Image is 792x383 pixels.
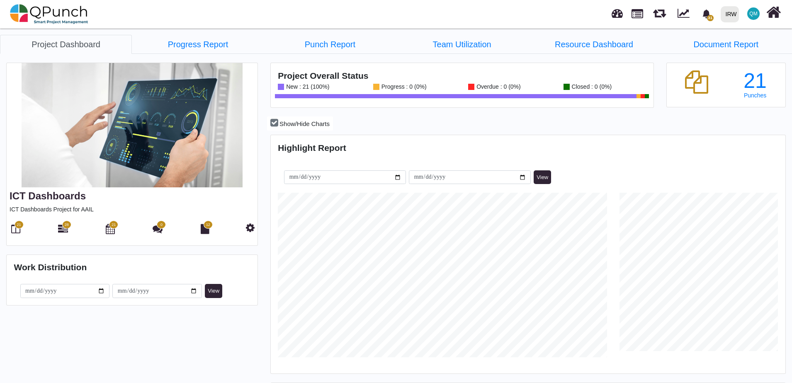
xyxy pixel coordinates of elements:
[632,5,643,18] span: Projects
[279,120,330,127] span: Show/Hide Charts
[160,222,163,228] span: 0
[697,0,717,27] a: bell fill31
[612,5,623,17] span: Dashboard
[10,190,86,201] a: ICT Dashboards
[766,5,781,20] i: Home
[206,222,210,228] span: 12
[744,92,766,99] span: Punches
[396,35,528,54] a: Team Utilization
[673,0,697,28] div: Dynamic Report
[65,222,69,228] span: 28
[17,222,21,228] span: 21
[205,284,222,298] button: View
[132,35,264,54] a: Progress Report
[106,224,115,234] i: Calendar
[732,70,778,91] div: 21
[284,84,329,90] div: New : 21 (100%)
[58,227,68,234] a: 28
[747,7,760,20] span: Qasim Munir
[702,10,711,18] svg: bell fill
[11,224,20,234] i: Board
[267,116,333,131] button: Show/Hide Charts
[474,84,521,90] div: Overdue : 0 (0%)
[379,84,427,90] div: Progress : 0 (0%)
[10,205,255,214] p: ICT Dashboards Project for AAIL
[742,0,765,27] a: QM
[732,70,778,99] a: 21 Punches
[112,222,116,228] span: 21
[653,4,666,18] span: Releases
[396,35,528,53] li: ICT Dashboards
[278,70,646,81] h4: Project Overall Status
[14,262,250,272] h4: Work Distribution
[201,224,209,234] i: Document Library
[726,7,737,22] div: IRW
[278,143,778,153] h4: Highlight Report
[58,224,68,234] i: Gantt
[534,170,551,184] button: View
[660,35,792,54] a: Document Report
[707,15,714,21] span: 31
[10,2,88,27] img: qpunch-sp.fa6292f.png
[570,84,612,90] div: Closed : 0 (0%)
[528,35,660,54] a: Resource Dashboard
[749,11,757,16] span: QM
[153,224,163,234] i: Punch Discussion
[246,223,255,233] i: Project Settings
[717,0,742,28] a: IRW
[264,35,396,54] a: Punch Report
[699,6,714,21] div: Notification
